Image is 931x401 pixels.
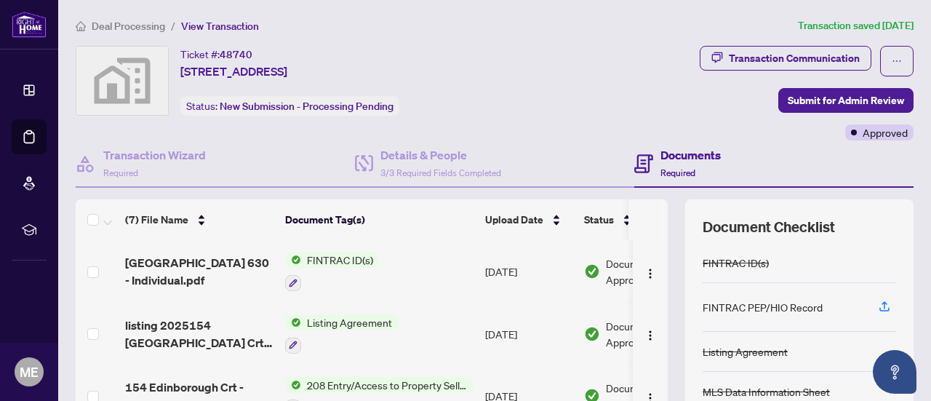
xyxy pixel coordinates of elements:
span: [STREET_ADDRESS] [180,63,287,80]
span: 3/3 Required Fields Completed [380,167,501,178]
span: View Transaction [181,20,259,33]
span: Document Approved [606,255,696,287]
div: Ticket #: [180,46,252,63]
h4: Documents [660,146,721,164]
th: Upload Date [479,199,578,240]
th: Document Tag(s) [279,199,479,240]
span: Required [660,167,695,178]
span: New Submission - Processing Pending [220,100,393,113]
td: [DATE] [479,303,578,365]
button: Open asap [873,350,916,394]
span: Status [584,212,614,228]
span: Deal Processing [92,20,165,33]
img: Document Status [584,326,600,342]
div: FINTRAC ID(s) [703,255,769,271]
img: Status Icon [285,314,301,330]
li: / [171,17,175,34]
span: [GEOGRAPHIC_DATA] 630 - Individual.pdf [125,254,273,289]
span: Document Approved [606,318,696,350]
div: Transaction Communication [729,47,860,70]
td: [DATE] [479,240,578,303]
span: ME [20,362,39,382]
span: Required [103,167,138,178]
h4: Details & People [380,146,501,164]
span: Document Checklist [703,217,835,237]
img: logo [12,11,47,38]
button: Logo [639,260,662,283]
span: 208 Entry/Access to Property Seller Acknowledgement [301,377,474,393]
span: 48740 [220,48,252,61]
article: Transaction saved [DATE] [798,17,914,34]
img: Status Icon [285,252,301,268]
button: Status IconListing Agreement [285,314,398,354]
img: Logo [644,330,656,341]
span: ellipsis [892,56,902,66]
span: Approved [863,124,908,140]
div: Listing Agreement [703,344,788,360]
span: listing 2025154 [GEOGRAPHIC_DATA] Crt 1.pdf [125,317,273,352]
button: Transaction Communication [700,46,871,71]
th: Status [578,199,702,240]
h4: Transaction Wizard [103,146,206,164]
img: Document Status [584,263,600,279]
button: Submit for Admin Review [778,88,914,113]
span: FINTRAC ID(s) [301,252,379,268]
div: MLS Data Information Sheet [703,384,830,400]
img: svg%3e [76,47,168,115]
img: Status Icon [285,377,301,393]
img: Logo [644,268,656,279]
button: Logo [639,322,662,346]
span: Upload Date [485,212,543,228]
div: Status: [180,96,399,116]
span: home [76,21,86,31]
span: (7) File Name [125,212,188,228]
span: Submit for Admin Review [788,89,904,112]
span: Listing Agreement [301,314,398,330]
div: FINTRAC PEP/HIO Record [703,299,823,315]
th: (7) File Name [119,199,279,240]
button: Status IconFINTRAC ID(s) [285,252,379,291]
